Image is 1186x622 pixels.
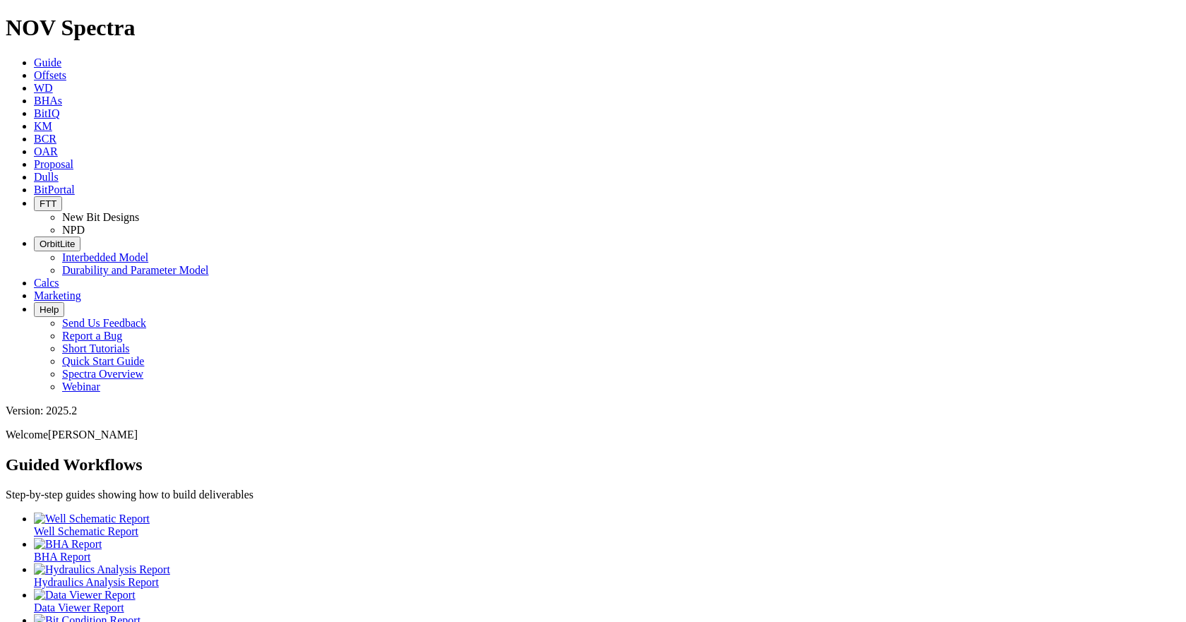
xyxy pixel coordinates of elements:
[34,95,62,107] a: BHAs
[6,405,1180,417] div: Version: 2025.2
[62,211,139,223] a: New Bit Designs
[34,277,59,289] a: Calcs
[6,429,1180,441] p: Welcome
[34,589,136,602] img: Data Viewer Report
[62,355,144,367] a: Quick Start Guide
[34,69,66,81] a: Offsets
[34,82,53,94] a: WD
[62,381,100,393] a: Webinar
[34,513,1180,537] a: Well Schematic Report Well Schematic Report
[6,489,1180,501] p: Step-by-step guides showing how to build deliverables
[34,525,138,537] span: Well Schematic Report
[40,198,56,209] span: FTT
[62,264,209,276] a: Durability and Parameter Model
[34,145,58,157] a: OAR
[34,538,1180,563] a: BHA Report BHA Report
[34,120,52,132] a: KM
[62,317,146,329] a: Send Us Feedback
[34,158,73,170] a: Proposal
[6,455,1180,474] h2: Guided Workflows
[6,15,1180,41] h1: NOV Spectra
[34,107,59,119] a: BitIQ
[40,239,75,249] span: OrbitLite
[62,368,143,380] a: Spectra Overview
[34,602,124,614] span: Data Viewer Report
[34,184,75,196] a: BitPortal
[34,513,150,525] img: Well Schematic Report
[34,563,170,576] img: Hydraulics Analysis Report
[34,56,61,68] a: Guide
[62,330,122,342] a: Report a Bug
[34,538,102,551] img: BHA Report
[34,551,90,563] span: BHA Report
[34,171,59,183] a: Dulls
[34,563,1180,588] a: Hydraulics Analysis Report Hydraulics Analysis Report
[34,196,62,211] button: FTT
[34,133,56,145] a: BCR
[40,304,59,315] span: Help
[34,237,80,251] button: OrbitLite
[62,224,85,236] a: NPD
[34,576,159,588] span: Hydraulics Analysis Report
[34,302,64,317] button: Help
[48,429,138,441] span: [PERSON_NAME]
[62,342,130,354] a: Short Tutorials
[34,589,1180,614] a: Data Viewer Report Data Viewer Report
[62,251,148,263] a: Interbedded Model
[34,289,81,301] a: Marketing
